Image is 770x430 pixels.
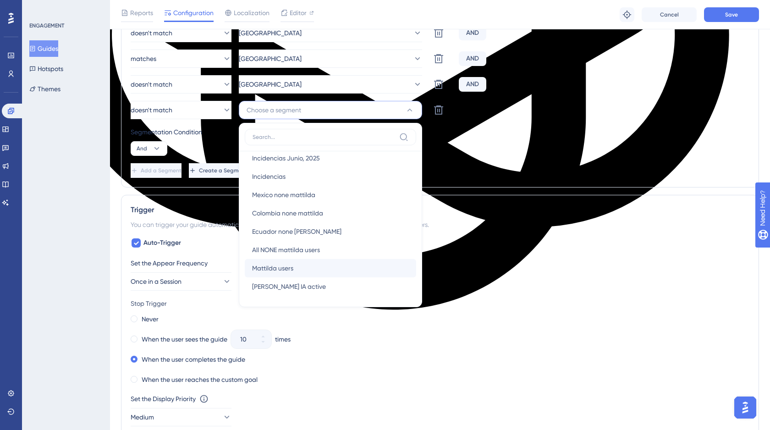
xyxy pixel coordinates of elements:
[131,298,749,309] div: Stop Trigger
[131,412,154,423] span: Medium
[239,101,422,119] button: Choose a segment
[131,105,172,116] span: doesn't match
[131,53,156,64] span: matches
[131,28,172,39] span: doesn't match
[459,26,486,40] div: AND
[143,237,181,248] span: Auto-Trigger
[245,167,416,186] button: Incidencias
[131,393,196,404] div: Set the Display Priority
[245,204,416,222] button: Colombia none mattilda
[22,2,57,13] span: Need Help?
[137,145,147,152] span: And
[252,281,326,292] span: [PERSON_NAME] IA active
[29,22,64,29] div: ENGAGEMENT
[131,79,172,90] span: doesn't match
[731,394,759,421] iframe: UserGuiding AI Assistant Launcher
[199,167,247,174] span: Create a Segment
[252,171,286,182] span: Incidencias
[234,7,269,18] span: Localization
[252,153,320,164] span: Incidencias Junio, 2025
[131,163,181,178] button: Add a Segment
[131,127,749,138] div: Segmentation Condition
[253,133,396,141] input: Search...
[459,51,486,66] div: AND
[239,53,302,64] span: [GEOGRAPHIC_DATA]
[239,75,422,94] button: [GEOGRAPHIC_DATA]
[245,149,416,167] button: Incidencias Junio, 2025
[131,258,749,269] div: Set the Appear Frequency
[660,11,679,18] span: Cancel
[29,61,63,77] button: Hotspots
[245,277,416,296] button: [PERSON_NAME] IA active
[142,314,159,325] label: Never
[142,354,245,365] label: When the user completes the guide
[131,101,231,119] button: doesn't match
[245,222,416,241] button: Ecuador none [PERSON_NAME]
[245,186,416,204] button: Mexico none mattilda
[131,276,181,287] span: Once in a Session
[239,50,422,68] button: [GEOGRAPHIC_DATA]
[245,259,416,277] button: Mattilda users
[131,204,749,215] div: Trigger
[459,77,486,92] div: AND
[131,272,231,291] button: Once in a Session
[252,263,293,274] span: Mattilda users
[725,11,738,18] span: Save
[239,28,302,39] span: [GEOGRAPHIC_DATA]
[141,167,181,174] span: Add a Segment
[189,163,247,178] button: Create a Segment
[131,75,231,94] button: doesn't match
[142,334,227,345] label: When the user sees the guide
[29,81,60,97] button: Themes
[252,189,315,200] span: Mexico none mattilda
[131,219,749,230] div: You can trigger your guide automatically when the target URL is visited, and/or use the custom tr...
[252,208,323,219] span: Colombia none mattilda
[131,50,231,68] button: matches
[131,408,231,426] button: Medium
[239,79,302,90] span: [GEOGRAPHIC_DATA]
[704,7,759,22] button: Save
[245,241,416,259] button: All NONE mattilda users
[642,7,697,22] button: Cancel
[290,7,307,18] span: Editor
[130,7,153,18] span: Reports
[252,244,320,255] span: All NONE mattilda users
[131,24,231,42] button: doesn't match
[29,40,58,57] button: Guides
[131,141,167,156] button: And
[252,226,341,237] span: Ecuador none [PERSON_NAME]
[247,105,301,116] span: Choose a segment
[173,7,214,18] span: Configuration
[142,374,258,385] label: When the user reaches the custom goal
[275,334,291,345] div: times
[239,24,422,42] button: [GEOGRAPHIC_DATA]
